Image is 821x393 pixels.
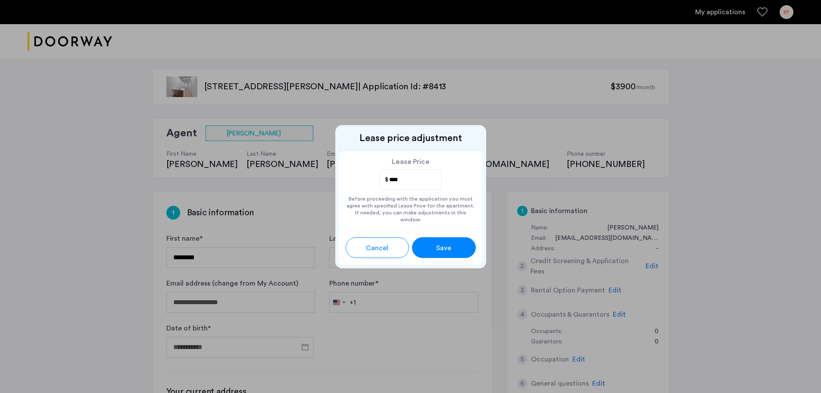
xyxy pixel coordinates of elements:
[436,243,451,253] span: Save
[412,237,476,258] button: button
[346,237,409,258] button: button
[366,243,388,253] span: Cancel
[379,158,442,166] label: Lease Price
[346,190,476,223] div: Before proceeding with the application you must agree with specified Lease Price for the apartmen...
[339,132,483,144] h2: Lease price adjustment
